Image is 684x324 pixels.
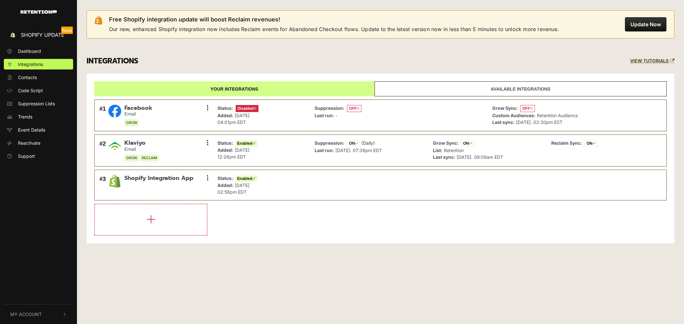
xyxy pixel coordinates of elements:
[4,151,73,161] a: Support
[630,58,674,64] a: VIEW TUTORIALS
[335,148,382,153] span: [DATE]. 07:39pm EDT
[18,140,40,146] span: Reactivate
[124,119,139,126] span: GROW
[18,113,32,120] span: Trends
[625,17,666,31] button: Update Now
[315,148,334,153] strong: Last run:
[217,147,233,153] strong: Added:
[492,119,515,125] strong: Last sync:
[315,105,344,111] strong: Suppression:
[18,31,67,39] span: Shopify Update
[4,59,73,69] a: Integrations
[124,105,152,112] span: Facebook
[315,113,334,118] strong: Last run:
[551,140,582,146] strong: Reclaim Sync:
[108,140,121,152] img: Klaviyo
[4,304,73,324] button: My Account
[109,25,559,33] span: Our new, enhanced Shopify integration now includes Reclaim events for Abandoned Checkout flows. U...
[4,138,73,148] a: Reactivate
[236,140,258,147] span: Enabled
[4,85,73,96] a: Code Script
[361,140,375,146] span: (Daily)
[492,113,536,118] strong: Custom Audiences:
[4,98,73,109] a: Suppression Lists
[124,147,159,152] small: Email
[217,182,249,195] span: [DATE] 02:58pm EDT
[124,155,139,161] span: GROW
[108,175,121,188] img: Shopify Integration App
[124,111,152,117] small: Email
[108,105,121,117] img: Facebook
[217,140,233,146] strong: Status:
[21,10,57,14] img: Retention.com
[236,105,258,112] span: Disabled
[347,140,360,147] span: ON
[18,153,35,159] span: Support
[347,105,361,112] span: OFF
[217,182,233,188] strong: Added:
[18,48,41,54] span: Dashboard
[315,140,344,146] strong: Suppression:
[4,46,73,56] a: Dashboard
[18,74,37,81] span: Contacts
[217,113,233,118] strong: Added:
[4,27,73,43] a: Shopify Update
[18,61,43,68] span: Integrations
[217,113,249,125] span: [DATE] 04:01pm EDT
[236,175,258,182] span: Enabled
[124,175,193,182] span: Shopify Integration App
[18,100,55,107] span: Suppression Lists
[335,113,337,118] span: -
[444,148,464,153] span: Retention
[433,148,443,153] strong: List:
[433,140,459,146] strong: Grow Sync:
[433,154,455,160] strong: Last sync:
[140,155,159,161] span: RECLAIM
[18,126,45,133] span: Event Details
[124,140,159,147] span: Klaviyo
[99,105,106,126] div: #1
[94,81,375,96] a: Your integrations
[537,113,578,118] span: Retention Audience
[217,175,233,181] strong: Status:
[516,119,562,125] span: [DATE]. 02:30pm EST
[61,27,73,34] span: New
[87,57,138,66] h3: INTEGRATIONS
[4,125,73,135] a: Event Details
[520,105,535,112] span: OFF
[10,311,42,318] span: My Account
[99,140,106,161] div: #2
[18,87,43,94] span: Code Script
[492,105,518,111] strong: Grow Sync:
[4,72,73,83] a: Contacts
[99,175,106,195] div: #3
[585,140,598,147] span: ON
[461,140,474,147] span: ON
[457,154,503,160] span: [DATE]. 09:09am EDT
[375,81,667,96] a: Available integrations
[109,16,280,23] span: Free Shopify integration update will boost Reclaim revenues!
[4,111,73,122] a: Trends
[217,105,233,111] strong: Status:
